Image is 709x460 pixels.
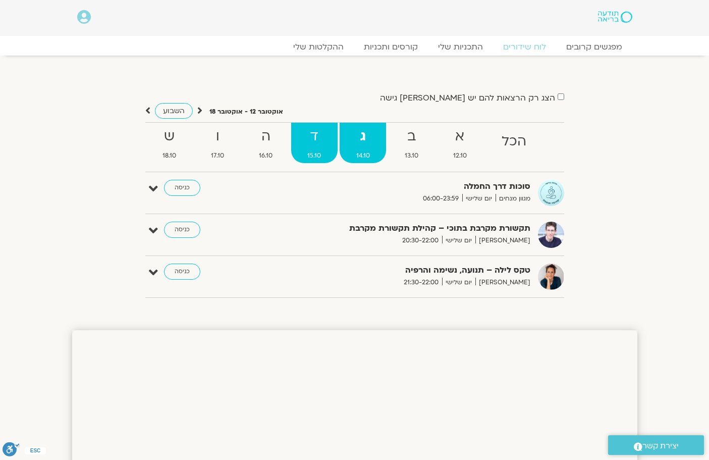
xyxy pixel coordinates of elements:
[380,93,555,103] label: הצג רק הרצאות להם יש [PERSON_NAME] גישה
[146,125,193,148] strong: ש
[146,150,193,161] span: 18.10
[243,123,289,163] a: ה16.10
[243,125,289,148] strong: ה
[437,150,483,161] span: 12.10
[164,264,200,280] a: כניסה
[462,193,496,204] span: יום שלישי
[437,123,483,163] a: א12.10
[642,439,679,453] span: יצירת קשר
[475,277,530,288] span: [PERSON_NAME]
[291,123,338,163] a: ד15.10
[485,123,542,163] a: הכל
[399,235,442,246] span: 20:30-22:00
[195,123,241,163] a: ו17.10
[388,125,434,148] strong: ב
[442,235,475,246] span: יום שלישי
[164,222,200,238] a: כניסה
[354,42,428,52] a: קורסים ותכניות
[283,180,530,193] strong: סוכות דרך החמלה
[291,150,338,161] span: 15.10
[77,42,632,52] nav: Menu
[485,130,542,153] strong: הכל
[437,125,483,148] strong: א
[155,103,193,119] a: השבוע
[195,125,241,148] strong: ו
[195,150,241,161] span: 17.10
[556,42,632,52] a: מפגשים קרובים
[496,193,530,204] span: מגוון מנחים
[340,125,386,148] strong: ג
[243,150,289,161] span: 16.10
[388,150,434,161] span: 13.10
[164,180,200,196] a: כניסה
[400,277,442,288] span: 21:30-22:00
[388,123,434,163] a: ב13.10
[428,42,493,52] a: התכניות שלי
[493,42,556,52] a: לוח שידורים
[340,123,386,163] a: ג14.10
[283,222,530,235] strong: תקשורת מקרבת בתוכי – קהילת תקשורת מקרבת
[475,235,530,246] span: [PERSON_NAME]
[283,42,354,52] a: ההקלטות שלי
[146,123,193,163] a: ש18.10
[291,125,338,148] strong: ד
[608,435,704,455] a: יצירת קשר
[163,106,185,116] span: השבוע
[442,277,475,288] span: יום שלישי
[209,107,283,117] p: אוקטובר 12 - אוקטובר 18
[419,193,462,204] span: 06:00-23:59
[283,264,530,277] strong: טקס לילה – תנועה, נשימה והרפיה
[340,150,386,161] span: 14.10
